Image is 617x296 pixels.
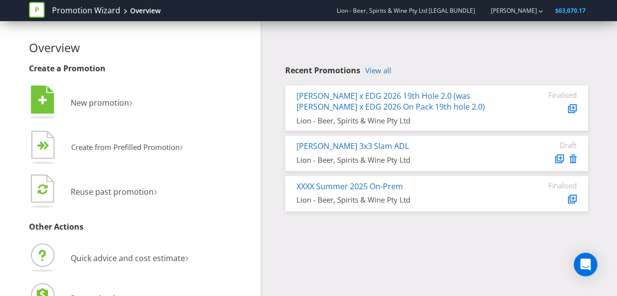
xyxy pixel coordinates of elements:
[38,95,47,106] tspan: 
[296,181,403,192] a: XXXX Summer 2025 On-Prem
[481,6,537,15] a: [PERSON_NAME]
[29,223,254,232] h3: Other Actions
[518,141,577,149] div: Draft
[518,181,577,190] div: Finalised
[29,41,254,54] h2: Overview
[52,5,120,16] a: Promotion Wizard
[71,186,154,197] span: Reuse past promotion
[43,141,50,150] tspan: 
[29,128,184,168] button: Create from Prefilled Promotion›
[71,97,129,108] span: New promotion
[154,182,157,199] span: ›
[71,253,185,264] span: Quick advice and cost estimate
[296,195,503,205] div: Lion - Beer, Spirits & Wine Pty Ltd
[296,141,409,151] a: [PERSON_NAME] 3x3 Slam ADL
[574,253,597,276] div: Open Intercom Messenger
[555,6,586,15] span: $63,070.17
[29,64,254,73] h3: Create a Promotion
[337,6,475,15] span: Lion - Beer, Spirits & Wine Pty Ltd [LEGAL BUNDLE]
[29,253,188,264] a: Quick advice and cost estimate›
[129,93,133,110] span: ›
[296,90,485,113] a: [PERSON_NAME] x EDG 2026 19th Hole 2.0 (was [PERSON_NAME] x EDG 2026 On Pack 19th hole 2.0)
[180,139,183,154] span: ›
[185,249,188,265] span: ›
[296,155,503,165] div: Lion - Beer, Spirits & Wine Pty Ltd
[365,66,391,75] a: View all
[518,90,577,99] div: Finalised
[130,6,161,16] div: Overview
[296,116,503,126] div: Lion - Beer, Spirits & Wine Pty Ltd
[38,183,48,195] tspan: 
[71,142,180,152] span: Create from Prefilled Promotion
[285,65,360,76] span: Recent Promotions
